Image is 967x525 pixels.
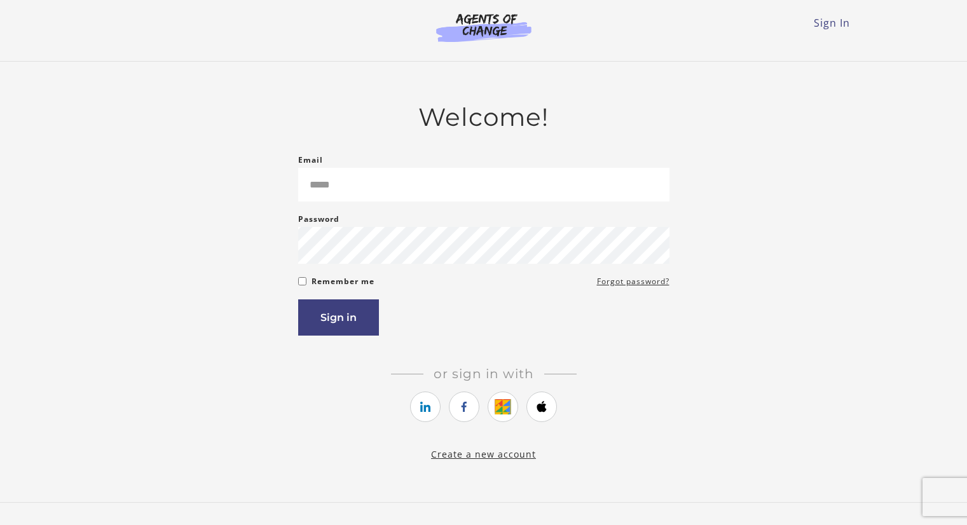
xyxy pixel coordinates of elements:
a: https://courses.thinkific.com/users/auth/apple?ss%5Breferral%5D=&ss%5Buser_return_to%5D=&ss%5Bvis... [526,392,557,422]
a: Sign In [814,16,850,30]
button: Sign in [298,299,379,336]
label: Remember me [312,274,374,289]
label: Email [298,153,323,168]
a: Create a new account [431,448,536,460]
img: Agents of Change Logo [423,13,545,42]
span: Or sign in with [423,366,544,381]
a: https://courses.thinkific.com/users/auth/linkedin?ss%5Breferral%5D=&ss%5Buser_return_to%5D=&ss%5B... [410,392,441,422]
a: https://courses.thinkific.com/users/auth/google?ss%5Breferral%5D=&ss%5Buser_return_to%5D=&ss%5Bvi... [488,392,518,422]
label: Password [298,212,339,227]
a: https://courses.thinkific.com/users/auth/facebook?ss%5Breferral%5D=&ss%5Buser_return_to%5D=&ss%5B... [449,392,479,422]
h2: Welcome! [298,102,669,132]
a: Forgot password? [597,274,669,289]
